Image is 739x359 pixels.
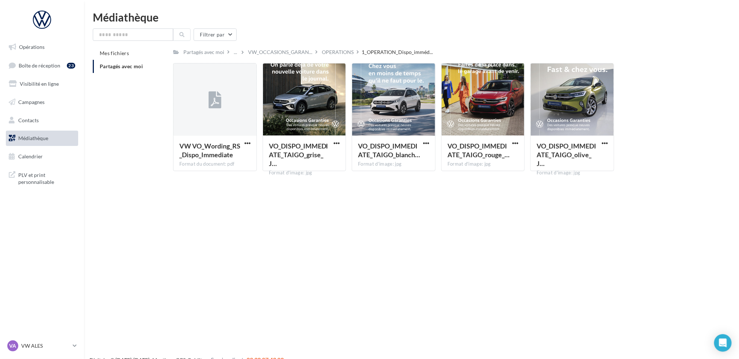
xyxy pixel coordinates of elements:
div: 23 [67,63,75,69]
span: 1_OPERATION_Dispo_imméd... [362,49,433,56]
span: VO_DISPO_IMMEDIATE_TAIGO_olive_JUILL24_CARRE [537,142,596,167]
span: Boîte de réception [19,62,60,68]
span: VW VO_Wording_RS_Dispo_Immediate [179,142,240,159]
a: Calendrier [4,149,80,164]
span: VA [9,342,16,350]
span: VO_DISPO_IMMEDIATE_TAIGO_grise_JUILL24_CARRE [269,142,328,167]
a: Visibilité en ligne [4,76,80,92]
span: Partagés avec moi [100,63,143,69]
span: VO_DISPO_IMMEDIATE_TAIGO_rouge_CARRE [447,142,510,159]
span: Médiathèque [18,135,48,141]
button: Filtrer par [194,28,237,41]
span: PLV et print personnalisable [18,170,75,186]
div: Format d'image: jpg [447,161,519,167]
div: Open Intercom Messenger [714,334,732,352]
a: Contacts [4,113,80,128]
div: ... [232,47,239,57]
span: Calendrier [18,153,43,159]
a: Boîte de réception23 [4,58,80,73]
div: Format du document: pdf [179,161,251,167]
div: Partagés avec moi [183,49,224,56]
div: Format d'image: jpg [358,161,429,167]
span: Campagnes [18,99,45,105]
a: VA VW ALES [6,339,78,353]
a: PLV et print personnalisable [4,167,80,189]
div: Médiathèque [93,12,730,23]
span: Mes fichiers [100,50,129,56]
div: Format d'image: jpg [269,170,340,176]
a: Médiathèque [4,131,80,146]
span: VW_OCCASIONS_GARAN... [248,49,312,56]
div: Format d'image: jpg [537,170,608,176]
div: OPERATIONS [322,49,354,56]
span: Visibilité en ligne [20,81,59,87]
p: VW ALES [21,342,70,350]
span: Opérations [19,44,45,50]
a: Campagnes [4,94,80,110]
span: VO_DISPO_IMMEDIATE_TAIGO_blanche_JUILL24_CARRE [358,142,420,159]
span: Contacts [18,117,39,123]
a: Opérations [4,39,80,55]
